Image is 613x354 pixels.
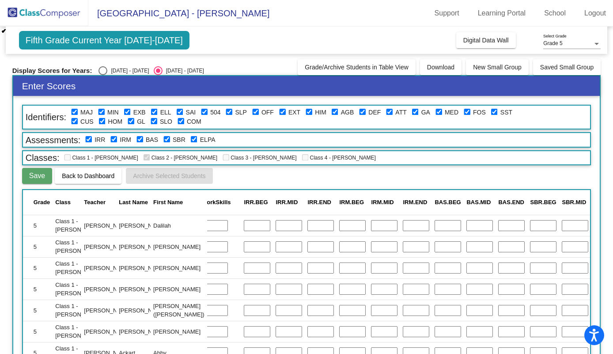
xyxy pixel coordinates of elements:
[298,59,416,75] button: Grade/Archive Students in Table View
[23,321,53,342] td: 5
[88,6,269,20] span: [GEOGRAPHIC_DATA] - [PERSON_NAME]
[427,64,454,71] span: Download
[80,117,94,126] label: Custody Concerns
[498,199,524,206] span: BAS.END
[577,6,613,20] a: Logout
[339,199,364,206] span: IRM.BEG
[23,215,53,236] td: 5
[403,199,427,206] span: IRM.END
[107,67,149,75] div: [DATE] - [DATE]
[53,300,106,321] td: Class 1 - [PERSON_NAME]
[151,321,207,342] td: [PERSON_NAME]
[153,198,183,207] div: First Name
[543,40,562,46] span: Grade 5
[81,300,134,321] td: [PERSON_NAME]
[64,155,138,161] span: Class 1 - [PERSON_NAME]
[53,278,106,300] td: Class 1 - [PERSON_NAME]
[12,67,92,75] span: Display Scores for Years:
[173,135,185,145] label: SAEBRS
[200,135,216,145] label: ELPAC
[223,155,296,161] span: Class 3 - [PERSON_NAME]
[53,321,106,342] td: Class 1 - [PERSON_NAME]
[456,32,516,48] button: Digital Data Wall
[55,168,121,184] button: Back to Dashboard
[108,117,123,126] label: Homeless / Doubled Up
[395,108,406,117] label: Attendance Concerns
[120,135,131,145] label: iReady Math Diagnostic
[146,135,158,145] label: BAS Instructional Level
[81,215,134,236] td: [PERSON_NAME]
[119,198,148,207] div: Last Name
[428,6,466,20] a: Support
[288,108,300,117] label: Excessive Talking
[116,321,169,342] td: [PERSON_NAME]
[22,168,52,184] button: Save
[23,190,53,215] th: Grade
[29,172,45,179] span: Save
[80,108,93,117] label: Major Behavior
[435,199,461,206] span: BAS.BEG
[420,59,462,75] button: Download
[500,108,512,117] label: SST In Progress or Needed
[537,6,573,20] a: School
[23,111,69,123] span: Identifiers:
[540,64,594,71] span: Saved Small Group
[56,198,71,207] div: Class
[305,64,409,71] span: Grade/Archive Students in Table View
[116,257,169,278] td: [PERSON_NAME]
[151,236,207,257] td: [PERSON_NAME]
[56,198,103,207] div: Class
[119,198,166,207] div: Last Name
[533,59,601,75] button: Saved Small Group
[19,31,189,49] span: Fifth Grade Current Year [DATE]-[DATE]
[116,215,169,236] td: [PERSON_NAME]
[144,155,217,161] span: Class 2 - [PERSON_NAME]
[81,321,134,342] td: [PERSON_NAME]
[116,300,169,321] td: [PERSON_NAME]
[562,199,586,206] span: SBR.MID
[95,135,105,145] label: iReady Reading Diagnostic
[133,172,205,179] span: Archive Selected Students
[371,199,394,206] span: IRM.MID
[81,278,134,300] td: [PERSON_NAME]
[160,117,172,126] label: Slow Worker
[126,168,212,184] button: Archive Selected Students
[466,199,491,206] span: BAS.MID
[84,198,131,207] div: Teacher
[163,67,204,75] div: [DATE] - [DATE]
[530,199,556,206] span: SBR.BEG
[153,198,204,207] div: First Name
[151,215,207,236] td: Dalilah
[107,108,119,117] label: Minor Behavior
[315,108,326,117] label: High maintenence
[160,108,171,117] label: English Language Learner
[53,236,106,257] td: Class 1 - [PERSON_NAME]
[210,108,220,117] label: 504 Plan
[466,59,529,75] button: New Small Group
[23,300,53,321] td: 5
[368,108,381,117] label: Defiant
[187,117,201,126] label: Combo Class
[98,66,204,75] mat-radio-group: Select an option
[81,236,134,257] td: [PERSON_NAME]
[81,257,134,278] td: [PERSON_NAME]
[261,108,274,117] label: Off Task
[151,257,207,278] td: [PERSON_NAME]
[445,108,458,117] label: Medical Concerns (i.e. allergy, asthma)
[23,152,62,164] span: Classes:
[201,198,231,207] div: WorkSkills
[133,108,146,117] label: Extreme Behavior
[471,6,533,20] a: Learning Portal
[13,76,600,96] h3: Enter Scores
[307,199,331,206] span: IRR.END
[53,257,106,278] td: Class 1 - [PERSON_NAME]
[302,155,376,161] span: Class 4 - [PERSON_NAME]
[116,278,169,300] td: [PERSON_NAME]
[473,64,522,71] span: New Small Group
[62,172,114,179] span: Back to Dashboard
[151,278,207,300] td: [PERSON_NAME]
[151,300,207,321] td: [PERSON_NAME] ([PERSON_NAME])
[421,108,430,117] label: Guardian Angel
[53,215,106,236] td: Class 1 - [PERSON_NAME]
[23,236,53,257] td: 5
